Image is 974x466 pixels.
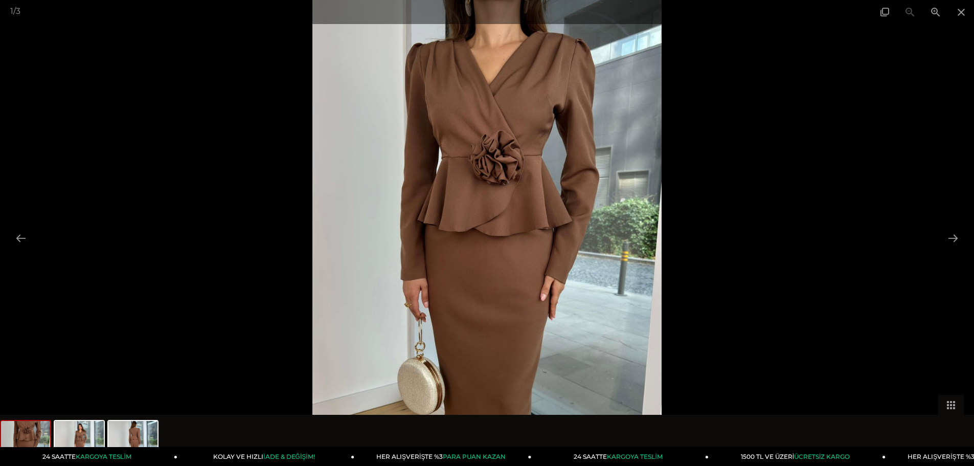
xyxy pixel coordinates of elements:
[532,447,709,466] a: 24 SAATTEKARGOYA TESLİM
[108,421,157,460] img: barretos-takim-25k065-d802-4.jpg
[263,453,314,460] span: İADE & DEĞİŞİM!
[1,421,50,460] img: barretos-takim-25k065-23b3b0.jpg
[16,6,20,16] span: 3
[55,421,104,460] img: barretos-takim-25k065-73e08f.jpg
[76,453,131,460] span: KARGOYA TESLİM
[794,453,850,460] span: ÜCRETSİZ KARGO
[354,447,531,466] a: HER ALIŞVERİŞTE %3PARA PUAN KAZAN
[607,453,662,460] span: KARGOYA TESLİM
[1,447,177,466] a: 24 SAATTEKARGOYA TESLİM
[10,6,13,16] span: 1
[443,453,506,460] span: PARA PUAN KAZAN
[938,395,964,415] button: Toggle thumbnails
[177,447,354,466] a: KOLAY VE HIZLIİADE & DEĞİŞİM!
[709,447,886,466] a: 1500 TL VE ÜZERİÜCRETSİZ KARGO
